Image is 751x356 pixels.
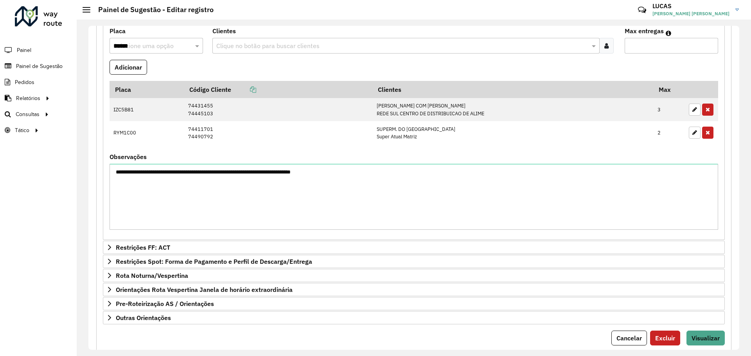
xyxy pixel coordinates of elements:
td: [PERSON_NAME] COM [PERSON_NAME] REDE SUL CENTRO DE DISTRIBUICAO DE ALIME [372,98,653,121]
th: Clientes [372,81,653,98]
button: Cancelar [611,331,647,345]
span: [PERSON_NAME] [PERSON_NAME] [652,10,729,17]
span: Pre-Roteirização AS / Orientações [116,301,214,307]
span: Painel de Sugestão [16,62,63,70]
a: Restrições Spot: Forma de Pagamento e Perfil de Descarga/Entrega [103,255,725,268]
button: Adicionar [110,60,147,75]
td: 74431455 74445103 [184,98,373,121]
span: Outras Orientações [116,315,171,321]
span: Excluir [655,334,675,342]
td: RYM1C00 [110,121,184,144]
a: Outras Orientações [103,311,725,324]
span: Orientações Rota Vespertina Janela de horário extraordinária [116,286,293,293]
th: Placa [110,81,184,98]
span: Cancelar [616,334,642,342]
a: Orientações Rota Vespertina Janela de horário extraordinária [103,283,725,296]
label: Max entregas [625,26,664,36]
span: Painel [17,46,31,54]
em: Máximo de clientes que serão colocados na mesma rota com os clientes informados [666,30,671,36]
a: Rota Noturna/Vespertina [103,269,725,282]
span: Rota Noturna/Vespertina [116,272,188,279]
span: Visualizar [692,334,720,342]
th: Max [654,81,685,98]
a: Copiar [231,86,256,93]
td: 74411701 74490792 [184,121,373,144]
label: Observações [110,152,147,161]
td: SUPERM. DO [GEOGRAPHIC_DATA] Super Atual Matriz [372,121,653,144]
label: Clientes [212,26,236,36]
h3: LUCAS [652,2,729,10]
span: Restrições Spot: Forma de Pagamento e Perfil de Descarga/Entrega [116,258,312,265]
span: Restrições FF: ACT [116,244,170,250]
span: Tático [15,126,29,134]
button: Excluir [650,331,680,345]
a: Restrições FF: ACT [103,241,725,254]
span: Consultas [16,110,40,118]
th: Código Cliente [184,81,373,98]
td: 2 [654,121,685,144]
span: Pedidos [15,78,34,86]
label: Placa [110,26,126,36]
a: Pre-Roteirização AS / Orientações [103,297,725,310]
h2: Painel de Sugestão - Editar registro [90,5,214,14]
div: Mapas Sugeridos: Placa-Cliente [103,25,725,240]
td: IZC5B81 [110,98,184,121]
td: 3 [654,98,685,121]
span: Relatórios [16,94,40,102]
a: Contato Rápido [634,2,650,18]
button: Visualizar [686,331,725,345]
